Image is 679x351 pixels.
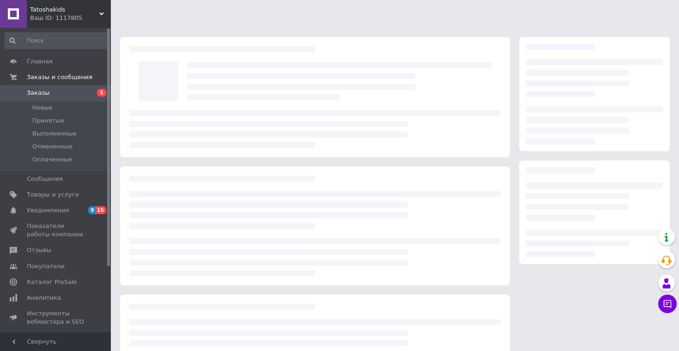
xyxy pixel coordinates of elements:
span: Сообщения [27,175,63,183]
span: Заказы и сообщения [27,73,92,81]
span: Инструменты вебмастера и SEO [27,309,85,326]
span: Товары и услуги [27,191,79,199]
span: Новые [32,104,53,112]
span: 1 [97,89,106,97]
span: Tatoshakids [30,6,99,14]
span: Принятые [32,117,64,125]
span: Каталог ProSale [27,278,77,286]
span: Главная [27,57,53,66]
span: Показатели работы компании [27,222,85,239]
span: Оплаченные [32,155,72,164]
span: Отмененные [32,142,73,151]
span: Аналитика [27,294,61,302]
span: 15 [96,206,106,214]
span: Заказы [27,89,49,97]
button: Чат с покупателем [658,295,677,313]
span: Отзывы [27,246,51,254]
span: Покупатели [27,262,65,271]
div: Ваш ID: 1117805 [30,14,111,22]
span: Выполненные [32,129,77,138]
input: Поиск [5,32,109,49]
span: Уведомления [27,206,69,215]
span: 9 [88,206,96,214]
